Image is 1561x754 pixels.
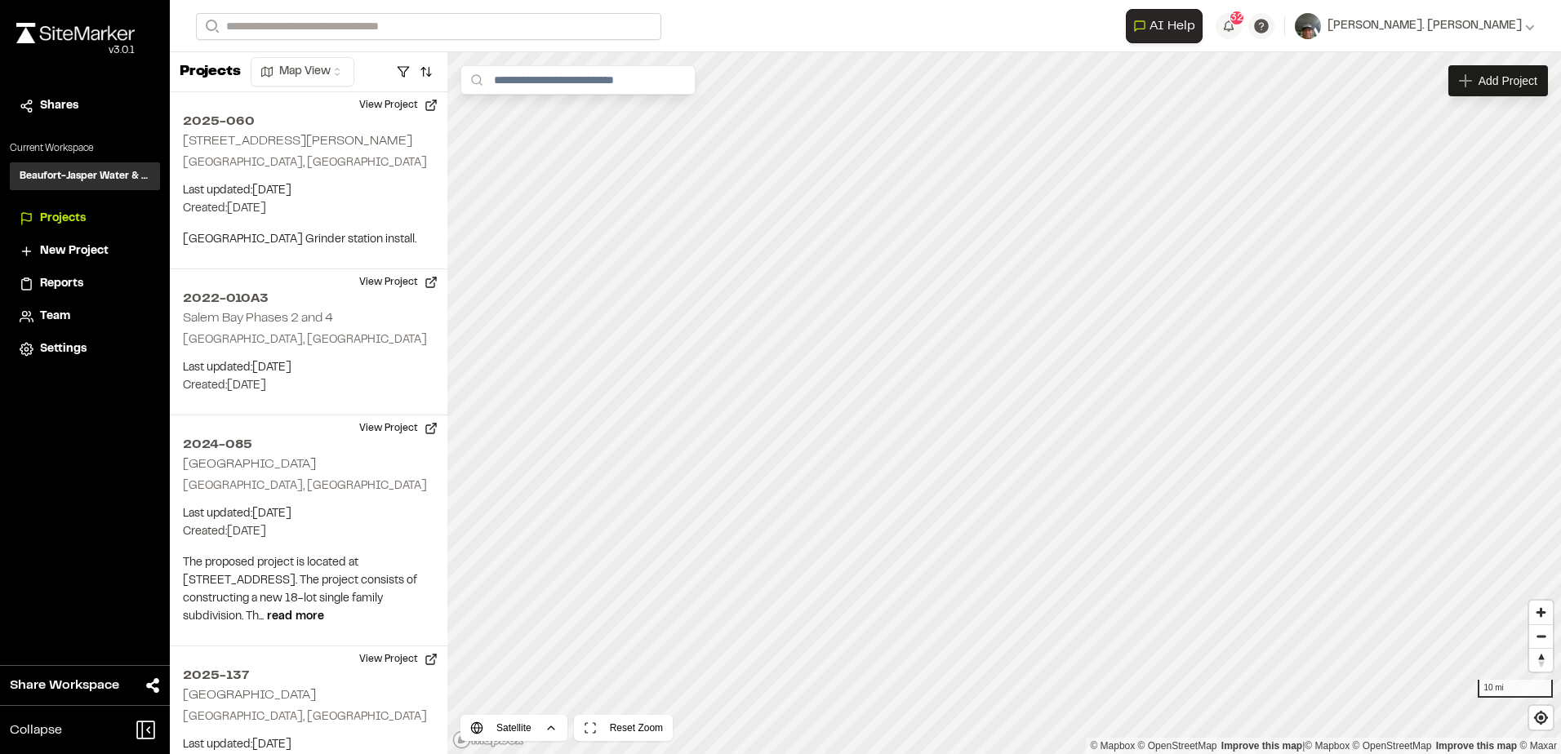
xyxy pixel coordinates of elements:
a: Mapbox [1090,740,1135,752]
button: Find my location [1529,706,1553,730]
span: read more [267,612,324,622]
p: [GEOGRAPHIC_DATA] Grinder station install. [183,231,434,249]
button: View Project [349,269,447,295]
span: Collapse [10,721,62,740]
p: Last updated: [DATE] [183,736,434,754]
button: Zoom in [1529,601,1553,624]
p: Created: [DATE] [183,523,434,541]
button: View Project [349,415,447,441]
p: Projects [180,61,241,83]
button: [PERSON_NAME]. [PERSON_NAME] [1295,13,1535,39]
span: [PERSON_NAME]. [PERSON_NAME] [1328,17,1522,35]
button: Search [196,13,225,40]
a: Maxar [1519,740,1557,752]
a: New Project [20,242,150,260]
p: [GEOGRAPHIC_DATA], [GEOGRAPHIC_DATA] [183,708,434,726]
span: Add Project [1479,73,1537,89]
button: View Project [349,646,447,672]
p: [GEOGRAPHIC_DATA], [GEOGRAPHIC_DATA] [183,477,434,495]
img: User [1295,13,1321,39]
button: Zoom out [1529,624,1553,648]
h2: 2022-010A3 [183,289,434,308]
a: Projects [20,210,150,228]
span: Shares [40,97,78,115]
h2: 2024-085 [183,435,434,455]
span: Reports [40,275,83,293]
span: AI Help [1150,16,1195,36]
a: Mapbox [1305,740,1350,752]
button: Reset bearing to north [1529,648,1553,672]
div: | [1090,738,1557,754]
span: Team [40,308,70,326]
canvas: Map [447,52,1561,754]
a: Team [20,308,150,326]
p: Last updated: [DATE] [183,505,434,523]
a: OpenStreetMap [1138,740,1217,752]
h2: [STREET_ADDRESS][PERSON_NAME] [183,135,412,147]
button: Reset Zoom [574,715,673,741]
h2: Salem Bay Phases 2 and 4 [183,313,333,324]
div: Oh geez...please don't... [16,43,135,58]
span: New Project [40,242,109,260]
p: Created: [DATE] [183,200,434,218]
a: Map feedback [1221,740,1302,752]
a: OpenStreetMap [1353,740,1432,752]
h2: 2025-060 [183,112,434,131]
h2: [GEOGRAPHIC_DATA] [183,459,316,470]
img: rebrand.png [16,23,135,43]
span: Reset bearing to north [1529,649,1553,672]
h2: 2025-137 [183,666,434,685]
button: 32 [1216,13,1242,39]
span: Settings [40,340,87,358]
p: The proposed project is located at [STREET_ADDRESS]. The project consists of constructing a new 1... [183,554,434,626]
button: Open AI Assistant [1126,9,1203,43]
p: Last updated: [DATE] [183,182,434,200]
p: [GEOGRAPHIC_DATA], [GEOGRAPHIC_DATA] [183,331,434,349]
p: [GEOGRAPHIC_DATA], [GEOGRAPHIC_DATA] [183,154,434,172]
h2: [GEOGRAPHIC_DATA] [183,690,316,701]
p: Last updated: [DATE] [183,359,434,377]
span: Projects [40,210,86,228]
p: Current Workspace [10,141,160,156]
a: Reports [20,275,150,293]
h3: Beaufort-Jasper Water & Sewer Authority [20,169,150,184]
span: Share Workspace [10,676,119,695]
span: 32 [1230,11,1243,25]
p: Created: [DATE] [183,377,434,395]
div: Open AI Assistant [1126,9,1209,43]
a: Settings [20,340,150,358]
a: Improve this map [1436,740,1517,752]
button: View Project [349,92,447,118]
a: Shares [20,97,150,115]
button: Satellite [460,715,567,741]
div: 10 mi [1478,680,1553,698]
a: Mapbox logo [452,730,524,749]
